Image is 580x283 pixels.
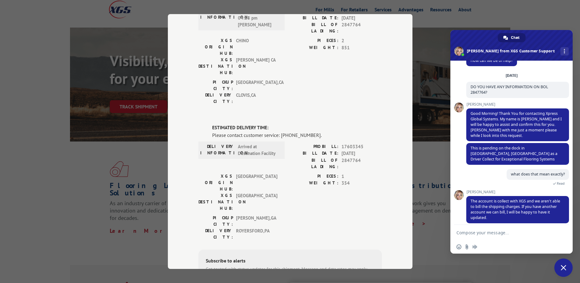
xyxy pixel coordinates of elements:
label: DELIVERY CITY: [198,92,233,105]
span: 851 [342,44,382,51]
label: DELIVERY INFORMATION: [200,143,235,157]
label: XGS DESTINATION HUB: [198,192,233,212]
label: DELIVERY INFORMATION: [200,8,235,28]
span: DO YOU HAVE ANY INFORMATION ON BOL 2847764? [471,84,548,95]
label: PICKUP CITY: [198,79,233,92]
span: Read [557,181,565,186]
label: XGS ORIGIN HUB: [198,173,233,192]
label: BILL OF LADING: [290,21,338,34]
span: Chat [511,33,519,42]
div: Get texted with status updates for this shipment. Message and data rates may apply. Message frequ... [206,266,375,280]
span: [GEOGRAPHIC_DATA] [236,173,277,192]
span: [PERSON_NAME] [466,190,569,194]
span: what does that mean exactly? [511,172,565,177]
span: [PERSON_NAME] [466,102,569,107]
span: Insert an emoji [456,244,461,249]
span: 17603345 [342,143,382,150]
span: CHINO [236,37,277,57]
span: 2 [342,37,382,44]
label: PIECES: [290,37,338,44]
span: [DATE] [342,15,382,22]
label: BILL DATE: [290,150,338,157]
span: [PERSON_NAME] CA [236,57,277,76]
div: Chat [498,33,526,42]
label: PICKUP CITY: [198,215,233,228]
span: 2847764 [342,157,382,170]
label: PIECES: [290,173,338,180]
label: ESTIMATED DELIVERY TIME: [212,124,382,131]
label: BILL DATE: [290,15,338,22]
div: [DATE] [506,74,518,77]
span: [DATE] 04:28 pm [PERSON_NAME] [238,8,279,28]
span: The account is collect with XGS and we aren't able to bill the shipping charges. If you have anot... [471,198,560,220]
span: ROYERSFORD , PA [236,228,277,240]
span: [GEOGRAPHIC_DATA] , CA [236,79,277,92]
span: Good Morning! Thank You for contacting Xpress Global Systems. My name is [PERSON_NAME] and I will... [471,111,562,138]
label: WEIGHT: [290,180,338,187]
label: XGS ORIGIN HUB: [198,37,233,57]
span: 354 [342,180,382,187]
div: Subscribe to alerts [206,257,375,266]
label: XGS DESTINATION HUB: [198,57,233,76]
span: Send a file [464,244,469,249]
label: BILL OF LADING: [290,157,338,170]
label: DELIVERY CITY: [198,228,233,240]
label: WEIGHT: [290,44,338,51]
span: This is pending on the dock in [GEOGRAPHIC_DATA], [GEOGRAPHIC_DATA] as a Driver Collect for Excep... [471,145,557,162]
span: CLOVIS , CA [236,92,277,105]
span: [GEOGRAPHIC_DATA] [236,192,277,212]
div: Please contact customer service: [PHONE_NUMBER]. [212,131,382,139]
label: PROBILL: [290,143,338,150]
span: Audio message [472,244,477,249]
span: 2847764 [342,21,382,34]
span: How can we be of help? [471,58,513,63]
textarea: Compose your message... [456,230,553,236]
span: 1 [342,173,382,180]
div: More channels [560,47,569,55]
div: Close chat [554,258,573,277]
span: [PERSON_NAME] , GA [236,215,277,228]
span: Arrived at Destination Facility [238,143,279,157]
span: [DATE] [342,150,382,157]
